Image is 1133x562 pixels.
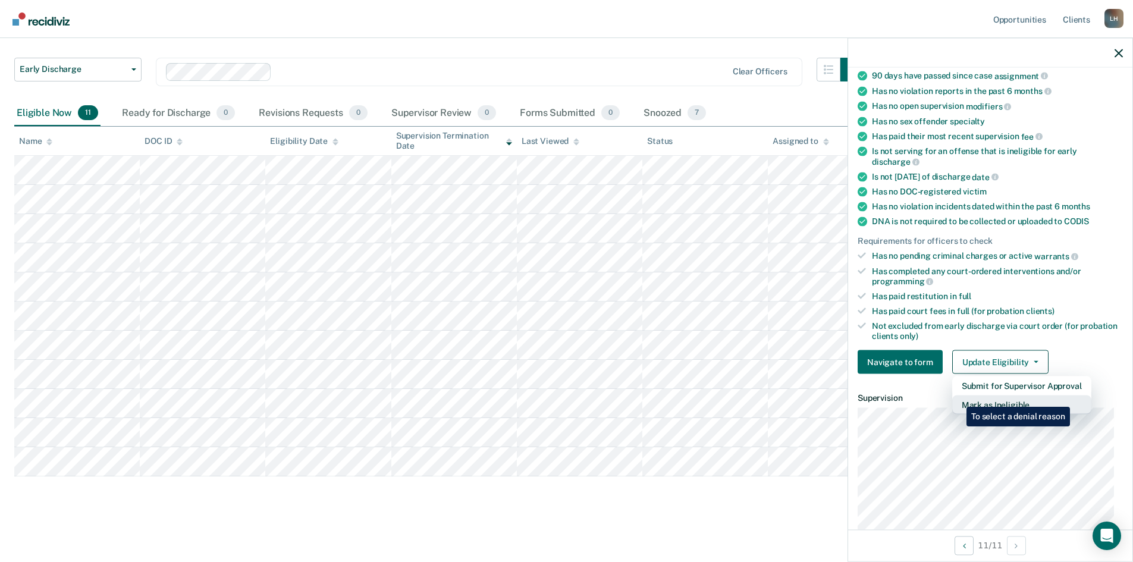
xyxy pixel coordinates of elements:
button: Update Eligibility [952,350,1049,374]
div: Has completed any court-ordered interventions and/or [872,266,1123,286]
div: Has no violation incidents dated within the past 6 [872,202,1123,212]
span: 0 [349,105,368,121]
span: fee [1021,131,1043,141]
div: Supervisor Review [389,101,499,127]
div: Status [647,136,673,146]
div: Has paid restitution in [872,291,1123,302]
div: Supervision Termination Date [396,131,512,151]
dt: Supervision [858,393,1123,403]
span: CODIS [1064,216,1089,226]
div: Name [19,136,52,146]
div: 90 days have passed since case [872,70,1123,81]
div: Has no open supervision [872,101,1123,112]
span: date [972,172,998,181]
div: L H [1104,9,1123,28]
span: specialty [950,116,985,125]
span: programming [872,277,933,286]
span: only) [900,331,918,340]
img: Recidiviz [12,12,70,26]
button: Profile dropdown button [1104,9,1123,28]
span: Early Discharge [20,64,127,74]
div: Not excluded from early discharge via court order (for probation clients [872,321,1123,341]
div: Has paid their most recent supervision [872,131,1123,142]
div: Open Intercom Messenger [1093,522,1121,550]
div: Requirements for officers to check [858,236,1123,246]
div: Eligible Now [14,101,101,127]
span: discharge [872,156,919,166]
span: warrants [1034,251,1078,260]
div: Has no violation reports in the past 6 [872,86,1123,96]
button: Next Opportunity [1007,536,1026,555]
div: Is not [DATE] of discharge [872,171,1123,182]
span: 0 [601,105,620,121]
div: Has paid court fees in full (for probation [872,306,1123,316]
div: Snoozed [641,101,708,127]
span: clients) [1026,306,1054,315]
span: months [1014,86,1052,96]
div: Assigned to [773,136,828,146]
div: 11 / 11 [848,529,1132,561]
span: modifiers [966,101,1012,111]
div: Eligibility Date [270,136,338,146]
div: Forms Submitted [517,101,622,127]
span: 7 [688,105,706,121]
button: Submit for Supervisor Approval [952,376,1091,395]
button: Previous Opportunity [955,536,974,555]
div: Clear officers [733,67,787,77]
div: Revisions Requests [256,101,369,127]
div: Has no pending criminal charges or active [872,251,1123,262]
span: 0 [216,105,235,121]
button: Navigate to form [858,350,943,374]
a: Navigate to form link [858,350,947,374]
div: Has no sex offender [872,116,1123,126]
span: 0 [478,105,496,121]
div: Ready for Discharge [120,101,237,127]
span: assignment [994,71,1048,80]
span: full [959,291,971,301]
div: DOC ID [145,136,183,146]
div: DNA is not required to be collected or uploaded to [872,216,1123,227]
div: Has no DOC-registered [872,187,1123,197]
span: months [1062,202,1090,211]
button: Mark as Ineligible [952,395,1091,415]
span: 11 [78,105,98,121]
span: victim [963,187,987,196]
div: Is not serving for an offense that is ineligible for early [872,146,1123,167]
div: Last Viewed [522,136,579,146]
